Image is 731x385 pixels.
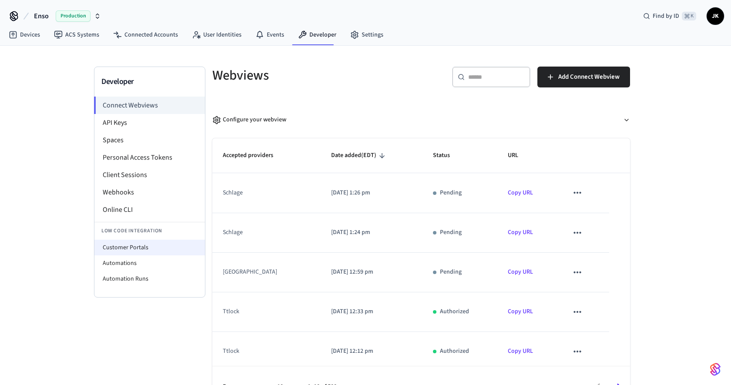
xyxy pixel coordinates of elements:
a: ACS Systems [47,27,106,43]
div: schlage [223,228,302,237]
li: Online CLI [94,201,205,218]
li: Spaces [94,131,205,149]
span: JK [708,8,723,24]
a: Copy URL [508,307,533,316]
div: ttlock [223,347,302,356]
p: Authorized [440,307,469,316]
p: [DATE] 1:24 pm [331,228,412,237]
span: Find by ID [653,12,679,20]
p: Pending [440,228,462,237]
span: Enso [34,11,49,21]
li: Customer Portals [94,240,205,255]
div: Configure your webview [212,115,286,124]
span: Production [56,10,91,22]
li: Automation Runs [94,271,205,287]
li: Automations [94,255,205,271]
li: Webhooks [94,184,205,201]
p: [DATE] 12:12 pm [331,347,412,356]
img: SeamLogoGradient.69752ec5.svg [710,362,721,376]
button: Configure your webview [212,108,630,131]
span: ⌘ K [682,12,696,20]
span: URL [508,149,530,162]
span: Date added(EDT) [331,149,388,162]
p: [DATE] 12:33 pm [331,307,412,316]
p: Pending [440,268,462,277]
p: [DATE] 1:26 pm [331,188,412,198]
div: schlage [223,188,302,198]
a: User Identities [185,27,248,43]
a: Developer [291,27,343,43]
div: [GEOGRAPHIC_DATA] [223,268,302,277]
span: Accepted providers [223,149,285,162]
button: JK [707,7,724,25]
li: Connect Webviews [94,97,205,114]
h3: Developer [101,76,198,88]
p: [DATE] 12:59 pm [331,268,412,277]
button: Add Connect Webview [537,67,630,87]
p: Pending [440,188,462,198]
div: ttlock [223,307,302,316]
li: Low Code Integration [94,222,205,240]
a: Connected Accounts [106,27,185,43]
a: Events [248,27,291,43]
li: Personal Access Tokens [94,149,205,166]
a: Copy URL [508,188,533,197]
a: Copy URL [508,228,533,237]
a: Copy URL [508,347,533,355]
h5: Webviews [212,67,416,84]
span: Status [433,149,461,162]
a: Copy URL [508,268,533,276]
span: Add Connect Webview [558,71,620,83]
a: Devices [2,27,47,43]
p: Authorized [440,347,469,356]
li: Client Sessions [94,166,205,184]
div: Find by ID⌘ K [636,8,703,24]
a: Settings [343,27,390,43]
li: API Keys [94,114,205,131]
